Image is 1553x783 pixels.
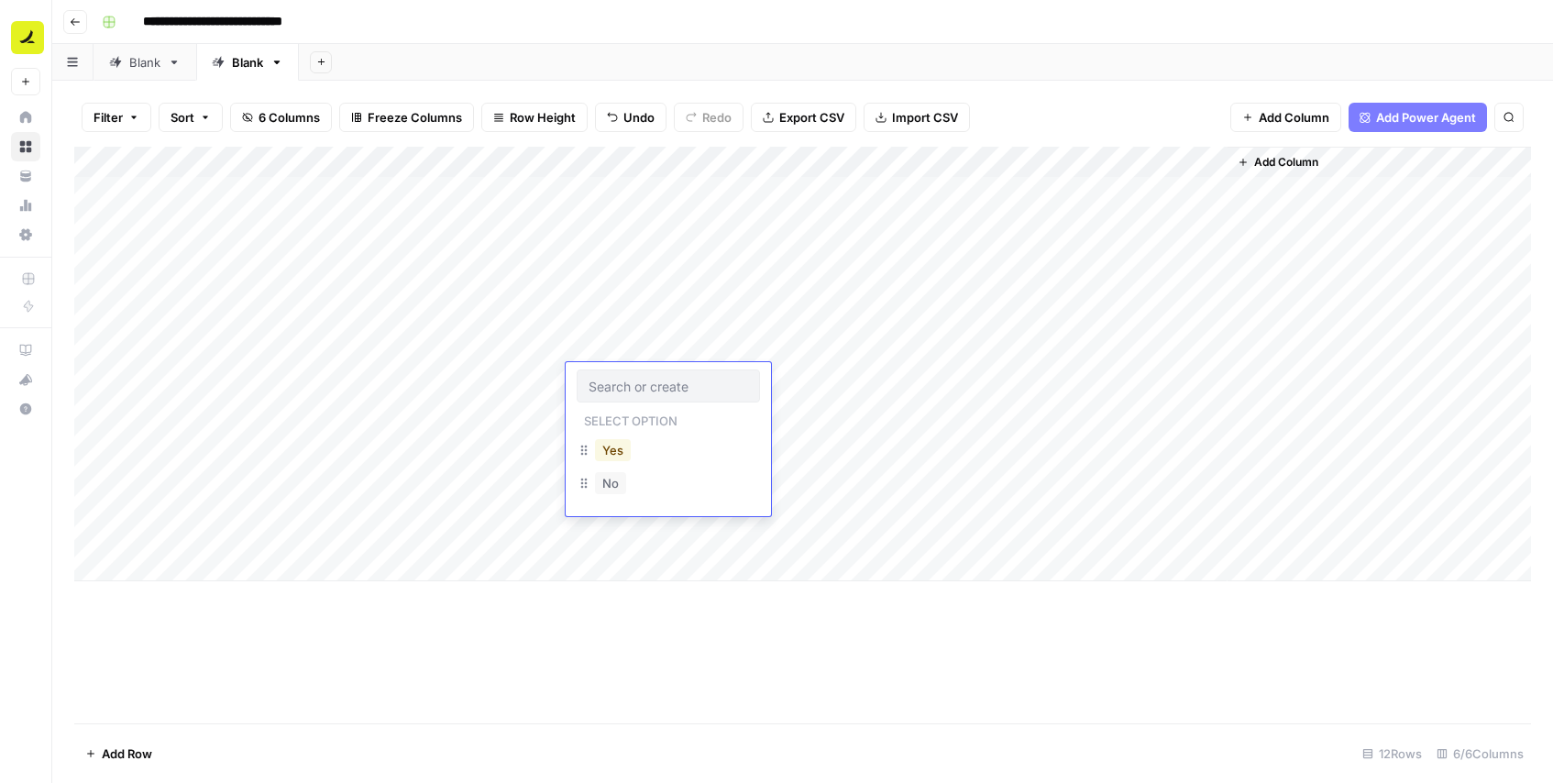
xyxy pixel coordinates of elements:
button: Filter [82,103,151,132]
span: Add Column [1259,108,1329,127]
span: Add Column [1254,154,1318,171]
span: Undo [623,108,655,127]
span: Row Height [510,108,576,127]
span: Add Row [102,744,152,763]
button: Add Column [1230,103,1341,132]
div: No [577,469,760,502]
button: Import CSV [864,103,970,132]
a: AirOps Academy [11,336,40,365]
p: Select option [577,408,685,430]
img: Ramp Logo [11,21,44,54]
div: 6/6 Columns [1429,739,1531,768]
a: Blank [196,44,299,81]
button: What's new? [11,365,40,394]
span: Import CSV [892,108,958,127]
a: Blank [94,44,196,81]
a: Home [11,103,40,132]
div: Blank [129,53,160,72]
button: Add Row [74,739,163,768]
button: Add Column [1230,150,1326,174]
button: Undo [595,103,666,132]
input: Search or create [589,378,748,394]
div: Blank [232,53,263,72]
span: Add Power Agent [1376,108,1476,127]
a: Browse [11,132,40,161]
span: 6 Columns [259,108,320,127]
a: Your Data [11,161,40,191]
button: Sort [159,103,223,132]
button: Yes [595,439,631,461]
button: Help + Support [11,394,40,424]
button: Redo [674,103,743,132]
button: No [595,472,626,494]
div: What's new? [12,366,39,393]
button: Freeze Columns [339,103,474,132]
span: Sort [171,108,194,127]
button: Workspace: Ramp [11,15,40,61]
div: 12 Rows [1355,739,1429,768]
a: Settings [11,220,40,249]
span: Redo [702,108,732,127]
span: Filter [94,108,123,127]
button: Add Power Agent [1349,103,1487,132]
button: Row Height [481,103,588,132]
span: Freeze Columns [368,108,462,127]
a: Usage [11,191,40,220]
span: Export CSV [779,108,844,127]
div: Yes [577,436,760,469]
button: 6 Columns [230,103,332,132]
button: Export CSV [751,103,856,132]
